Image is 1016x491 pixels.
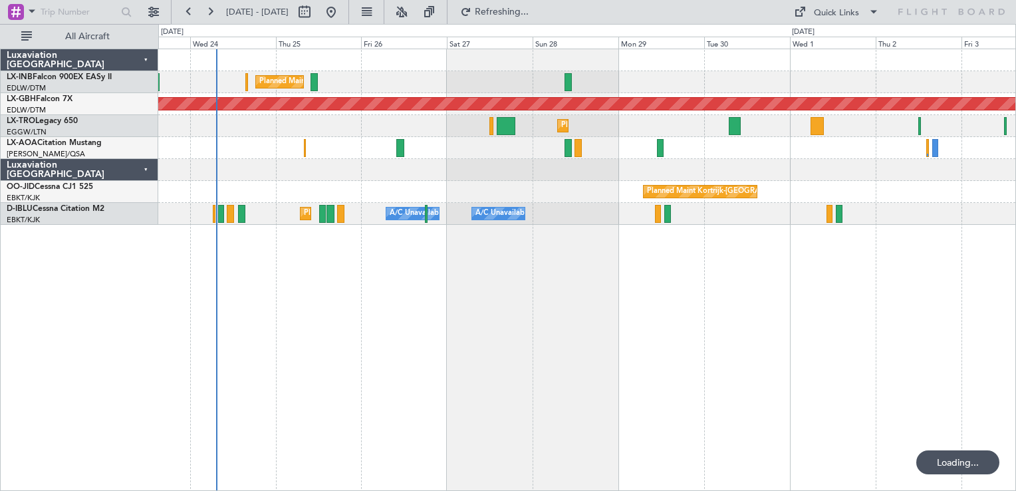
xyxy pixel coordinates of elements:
span: OO-JID [7,183,35,191]
div: Quick Links [814,7,859,20]
a: EBKT/KJK [7,215,40,225]
a: EGGW/LTN [7,127,47,137]
a: OO-JIDCessna CJ1 525 [7,183,93,191]
button: All Aircraft [15,26,144,47]
span: LX-AOA [7,139,37,147]
a: D-IBLUCessna Citation M2 [7,205,104,213]
div: Thu 25 [276,37,362,49]
span: All Aircraft [35,32,140,41]
div: [DATE] [792,27,815,38]
a: [PERSON_NAME]/QSA [7,149,85,159]
span: Refreshing... [474,7,530,17]
a: LX-AOACitation Mustang [7,139,102,147]
a: EDLW/DTM [7,83,46,93]
div: Sat 27 [447,37,533,49]
input: Trip Number [41,2,117,22]
div: Mon 29 [618,37,704,49]
div: Wed 1 [790,37,876,49]
div: A/C Unavailable [GEOGRAPHIC_DATA] ([GEOGRAPHIC_DATA] National) [390,204,637,224]
div: A/C Unavailable [GEOGRAPHIC_DATA]-[GEOGRAPHIC_DATA] [475,204,688,224]
button: Quick Links [787,1,886,23]
div: Thu 2 [876,37,961,49]
span: LX-INB [7,73,33,81]
div: Tue 30 [704,37,790,49]
div: [DATE] [161,27,184,38]
span: LX-GBH [7,95,36,103]
div: Wed 24 [190,37,276,49]
div: Loading... [916,450,999,474]
button: Refreshing... [454,1,534,23]
div: Planned Maint Nice ([GEOGRAPHIC_DATA]) [304,204,452,224]
span: LX-TRO [7,117,35,125]
a: EDLW/DTM [7,105,46,115]
div: Planned Maint Kortrijk-[GEOGRAPHIC_DATA] [647,182,802,202]
div: Fri 26 [361,37,447,49]
div: Sun 28 [533,37,618,49]
a: LX-TROLegacy 650 [7,117,78,125]
div: Planned Maint [GEOGRAPHIC_DATA] ([GEOGRAPHIC_DATA]) [259,72,469,92]
span: D-IBLU [7,205,33,213]
div: Planned Maint [GEOGRAPHIC_DATA] ([GEOGRAPHIC_DATA]) [561,116,771,136]
span: [DATE] - [DATE] [226,6,289,18]
a: LX-INBFalcon 900EX EASy II [7,73,112,81]
a: EBKT/KJK [7,193,40,203]
a: LX-GBHFalcon 7X [7,95,72,103]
